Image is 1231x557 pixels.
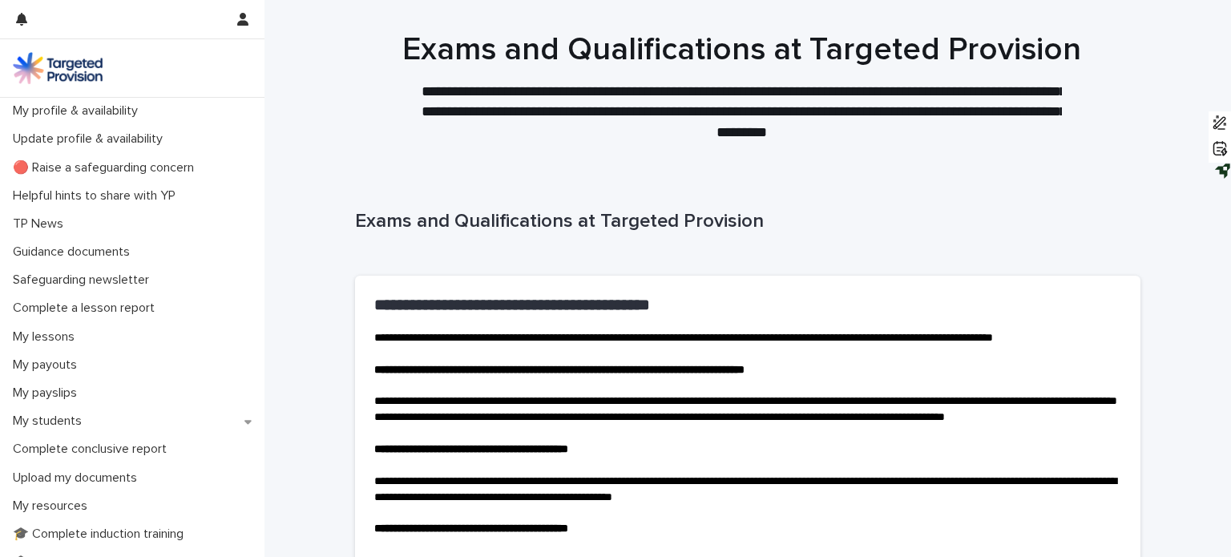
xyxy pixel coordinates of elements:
[6,103,151,119] p: My profile & availability
[6,357,90,373] p: My payouts
[6,498,100,514] p: My resources
[6,301,167,316] p: Complete a lesson report
[6,188,188,204] p: Helpful hints to share with YP
[6,329,87,345] p: My lessons
[349,30,1134,69] h1: Exams and Qualifications at Targeted Provision
[6,244,143,260] p: Guidance documents
[6,160,207,176] p: 🔴 Raise a safeguarding concern
[6,527,196,542] p: 🎓 Complete induction training
[6,272,162,288] p: Safeguarding newsletter
[6,470,150,486] p: Upload my documents
[6,216,76,232] p: TP News
[13,52,103,84] img: M5nRWzHhSzIhMunXDL62
[6,414,95,429] p: My students
[6,385,90,401] p: My payslips
[6,131,176,147] p: Update profile & availability
[355,210,1134,233] p: Exams and Qualifications at Targeted Provision
[6,442,180,457] p: Complete conclusive report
